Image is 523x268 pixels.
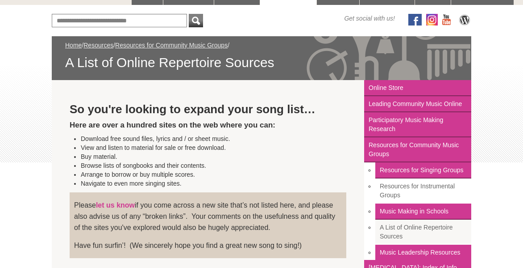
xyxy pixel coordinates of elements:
a: Leading Community Music Online [364,96,471,112]
li: Browse lists of songbooks and their contents. [81,161,357,170]
a: Home [65,42,82,49]
a: Online Store [364,80,471,96]
a: Music Leadership Resources [375,245,471,260]
p: Please if you come across a new site that’s not listed here, and please also advise us of any “br... [74,200,342,233]
a: Resources [83,42,113,49]
li: Buy material. [81,152,357,161]
a: Resources for Community Music Groups [364,137,471,162]
p: Have fun surfin’! (We sincerely hope you find a great new song to sing!) [74,240,342,251]
li: Download free sound files, lyrics and / or sheet music. [81,134,357,143]
li: View and listen to material for sale or free download. [81,143,357,152]
a: A List of Online Repertoire Sources [375,220,471,245]
a: let us know [96,201,135,209]
h2: So you're looking to expand your song list… [70,102,346,116]
a: Resources for Singing Groups [375,162,471,179]
li: Navigate to even more singing sites. [81,179,357,188]
span: A List of Online Repertoire Sources [65,54,458,71]
strong: Here are over a hundred sites on the web where you can: [70,121,275,129]
img: icon-instagram.png [426,14,438,26]
img: CMVic Blog [458,14,471,26]
a: Participatory Music Making Research [364,112,471,137]
span: Get social with us! [344,14,395,23]
div: / / / [65,41,458,71]
li: Arrange to borrow or buy multiple scores. [81,170,357,179]
a: Music Making in Schools [375,204,471,220]
a: Resources for Instrumental Groups [375,179,471,204]
a: Resources for Community Music Groups [115,42,228,49]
